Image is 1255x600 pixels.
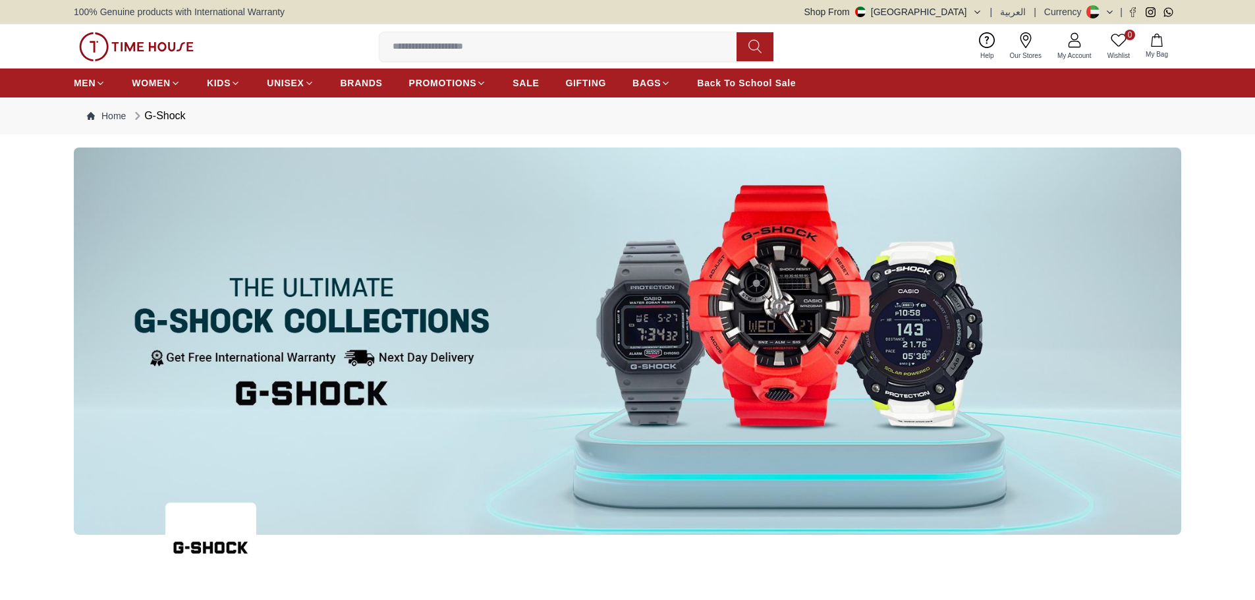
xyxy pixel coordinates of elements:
[565,71,606,95] a: GIFTING
[267,76,304,90] span: UNISEX
[1128,7,1138,17] a: Facebook
[131,108,185,124] div: G-Shock
[74,97,1181,134] nav: Breadcrumb
[207,71,240,95] a: KIDS
[1102,51,1135,61] span: Wishlist
[74,76,96,90] span: MEN
[1044,5,1087,18] div: Currency
[972,30,1002,63] a: Help
[632,76,661,90] span: BAGS
[1138,31,1176,62] button: My Bag
[1146,7,1156,17] a: Instagram
[513,76,539,90] span: SALE
[409,76,477,90] span: PROMOTIONS
[513,71,539,95] a: SALE
[697,76,796,90] span: Back To School Sale
[267,71,314,95] a: UNISEX
[132,76,171,90] span: WOMEN
[1000,5,1026,18] button: العربية
[341,76,383,90] span: BRANDS
[565,76,606,90] span: GIFTING
[409,71,487,95] a: PROMOTIONS
[975,51,999,61] span: Help
[990,5,993,18] span: |
[1034,5,1036,18] span: |
[207,76,231,90] span: KIDS
[855,7,866,17] img: United Arab Emirates
[165,503,256,593] img: ...
[1005,51,1047,61] span: Our Stores
[1052,51,1097,61] span: My Account
[79,32,194,61] img: ...
[74,148,1181,535] img: ...
[341,71,383,95] a: BRANDS
[132,71,181,95] a: WOMEN
[632,71,671,95] a: BAGS
[1140,49,1173,59] span: My Bag
[1125,30,1135,40] span: 0
[1002,30,1049,63] a: Our Stores
[1100,30,1138,63] a: 0Wishlist
[804,5,982,18] button: Shop From[GEOGRAPHIC_DATA]
[697,71,796,95] a: Back To School Sale
[74,5,285,18] span: 100% Genuine products with International Warranty
[1120,5,1123,18] span: |
[74,71,105,95] a: MEN
[1163,7,1173,17] a: Whatsapp
[87,109,126,123] a: Home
